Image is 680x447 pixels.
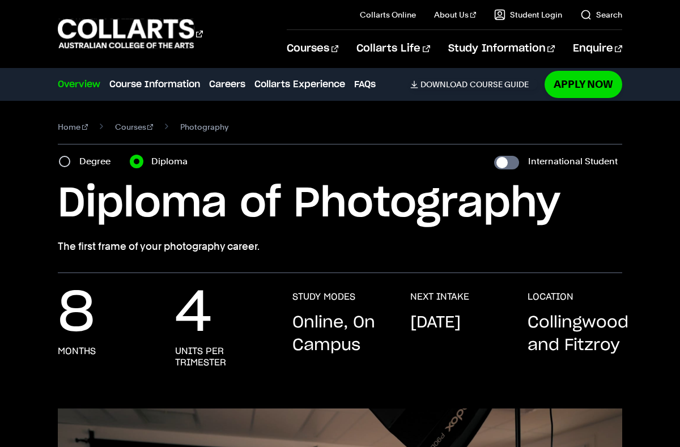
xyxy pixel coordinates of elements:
[420,79,467,90] span: Download
[115,119,154,135] a: Courses
[356,30,430,67] a: Collarts Life
[410,312,461,334] p: [DATE]
[354,78,376,91] a: FAQs
[528,312,628,357] p: Collingwood and Fitzroy
[580,9,622,20] a: Search
[448,30,555,67] a: Study Information
[545,71,622,97] a: Apply Now
[292,291,355,303] h3: STUDY MODES
[494,9,562,20] a: Student Login
[573,30,622,67] a: Enquire
[58,18,203,50] div: Go to homepage
[58,119,88,135] a: Home
[209,78,245,91] a: Careers
[410,79,538,90] a: DownloadCourse Guide
[58,239,622,254] p: The first frame of your photography career.
[254,78,345,91] a: Collarts Experience
[292,312,387,357] p: Online, On Campus
[151,154,194,169] label: Diploma
[360,9,416,20] a: Collarts Online
[58,78,100,91] a: Overview
[109,78,200,91] a: Course Information
[528,291,573,303] h3: LOCATION
[175,346,270,368] h3: units per trimester
[175,291,212,337] p: 4
[410,291,469,303] h3: NEXT INTAKE
[434,9,476,20] a: About Us
[528,154,618,169] label: International Student
[287,30,338,67] a: Courses
[180,119,228,135] span: Photography
[58,178,622,229] h1: Diploma of Photography
[79,154,117,169] label: Degree
[58,346,96,357] h3: months
[58,291,95,337] p: 8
